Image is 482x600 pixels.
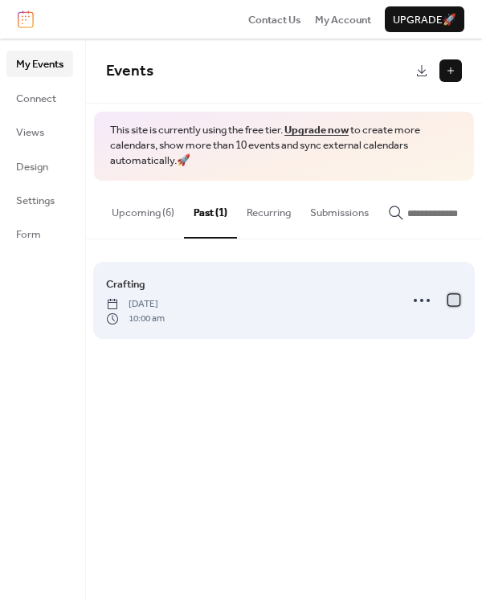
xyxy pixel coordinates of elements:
span: This site is currently using the free tier. to create more calendars, show more than 10 events an... [110,123,458,169]
span: My Account [315,12,371,28]
span: Events [106,56,153,86]
a: My Events [6,51,73,76]
span: Crafting [106,276,145,292]
span: Upgrade 🚀 [393,12,456,28]
a: Views [6,119,73,145]
span: Form [16,227,41,243]
a: Contact Us [248,11,301,27]
a: Design [6,153,73,179]
span: 10:00 am [106,312,165,326]
a: Connect [6,85,73,111]
span: Design [16,159,48,175]
span: Contact Us [248,12,301,28]
button: Upgrade🚀 [385,6,464,32]
a: Form [6,221,73,247]
img: logo [18,10,34,28]
a: Upgrade now [284,120,349,141]
button: Recurring [237,181,300,237]
span: My Events [16,56,63,72]
button: Past (1) [184,181,237,239]
a: Crafting [106,276,145,293]
button: Upcoming (6) [102,181,184,237]
span: [DATE] [106,297,165,312]
a: Settings [6,187,73,213]
a: My Account [315,11,371,27]
span: Views [16,124,44,141]
span: Connect [16,91,56,107]
span: Settings [16,193,55,209]
button: Submissions [300,181,378,237]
